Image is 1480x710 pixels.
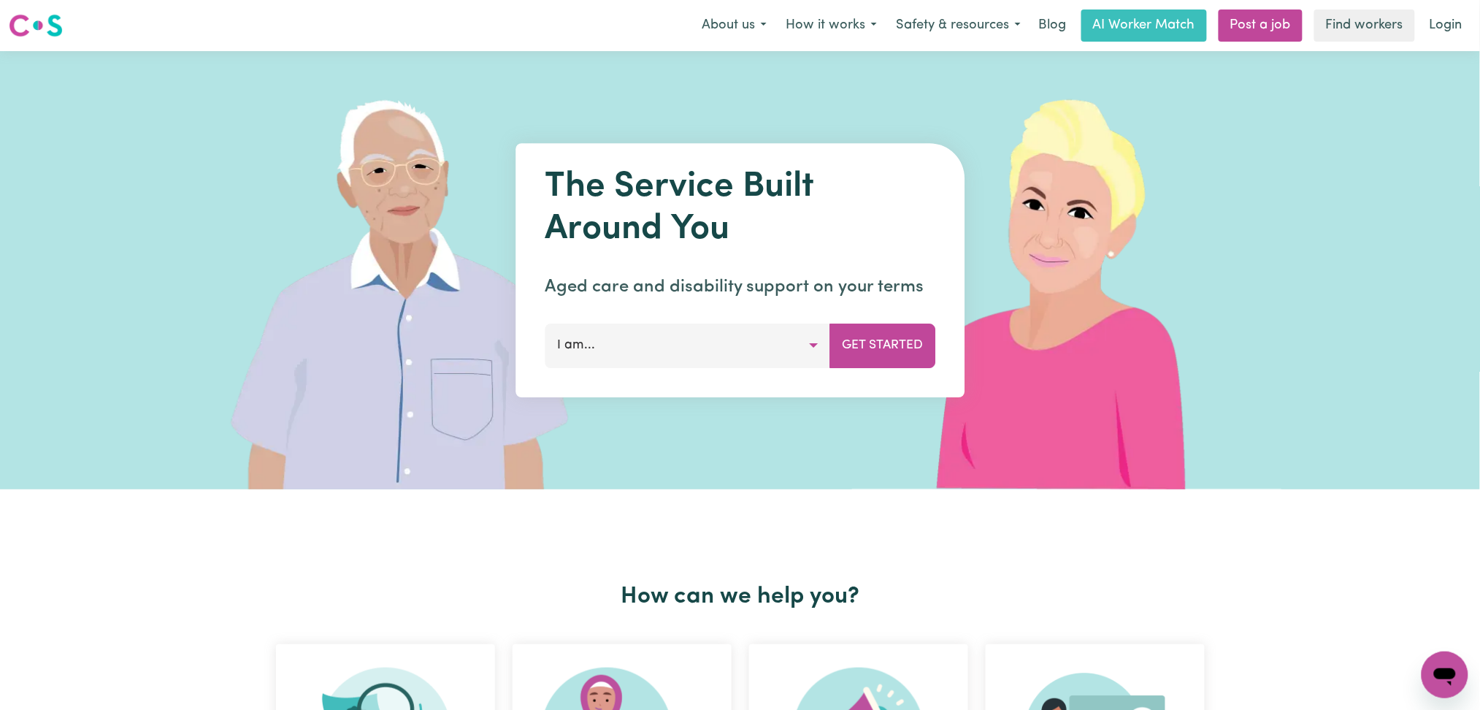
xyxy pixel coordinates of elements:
[1422,652,1468,698] iframe: Button to launch messaging window
[545,167,935,251] h1: The Service Built Around You
[9,12,63,39] img: Careseekers logo
[692,10,776,41] button: About us
[267,583,1213,611] h2: How can we help you?
[9,9,63,42] a: Careseekers logo
[1421,9,1471,42] a: Login
[1219,9,1303,42] a: Post a job
[545,274,935,300] p: Aged care and disability support on your terms
[1030,9,1076,42] a: Blog
[1081,9,1207,42] a: AI Worker Match
[776,10,886,41] button: How it works
[829,324,935,367] button: Get Started
[886,10,1030,41] button: Safety & resources
[545,324,830,367] button: I am...
[1314,9,1415,42] a: Find workers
